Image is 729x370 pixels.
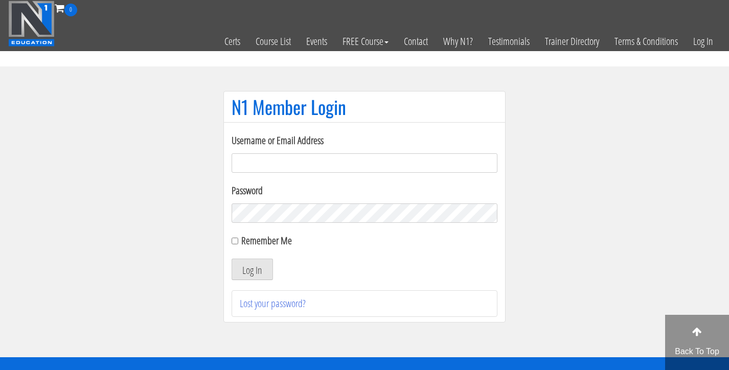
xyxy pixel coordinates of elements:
[232,97,497,117] h1: N1 Member Login
[8,1,55,47] img: n1-education
[55,1,77,15] a: 0
[232,183,497,198] label: Password
[335,16,396,66] a: FREE Course
[241,234,292,247] label: Remember Me
[481,16,537,66] a: Testimonials
[537,16,607,66] a: Trainer Directory
[232,133,497,148] label: Username or Email Address
[686,16,721,66] a: Log In
[607,16,686,66] a: Terms & Conditions
[232,259,273,280] button: Log In
[396,16,436,66] a: Contact
[248,16,299,66] a: Course List
[240,296,306,310] a: Lost your password?
[64,4,77,16] span: 0
[299,16,335,66] a: Events
[436,16,481,66] a: Why N1?
[217,16,248,66] a: Certs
